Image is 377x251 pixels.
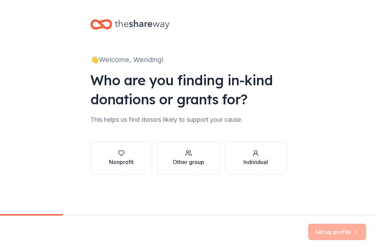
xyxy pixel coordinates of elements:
[225,142,287,174] button: Individual
[109,158,134,166] div: Nonprofit
[157,142,219,174] button: Other group
[90,142,152,174] button: Nonprofit
[90,71,287,109] div: Who are you finding in-kind donations or grants for?
[173,158,204,166] div: Other group
[90,54,287,65] div: 👋 Welcome, Wending!
[90,114,287,125] div: This helps us find donors likely to support your cause.
[243,158,268,166] div: Individual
